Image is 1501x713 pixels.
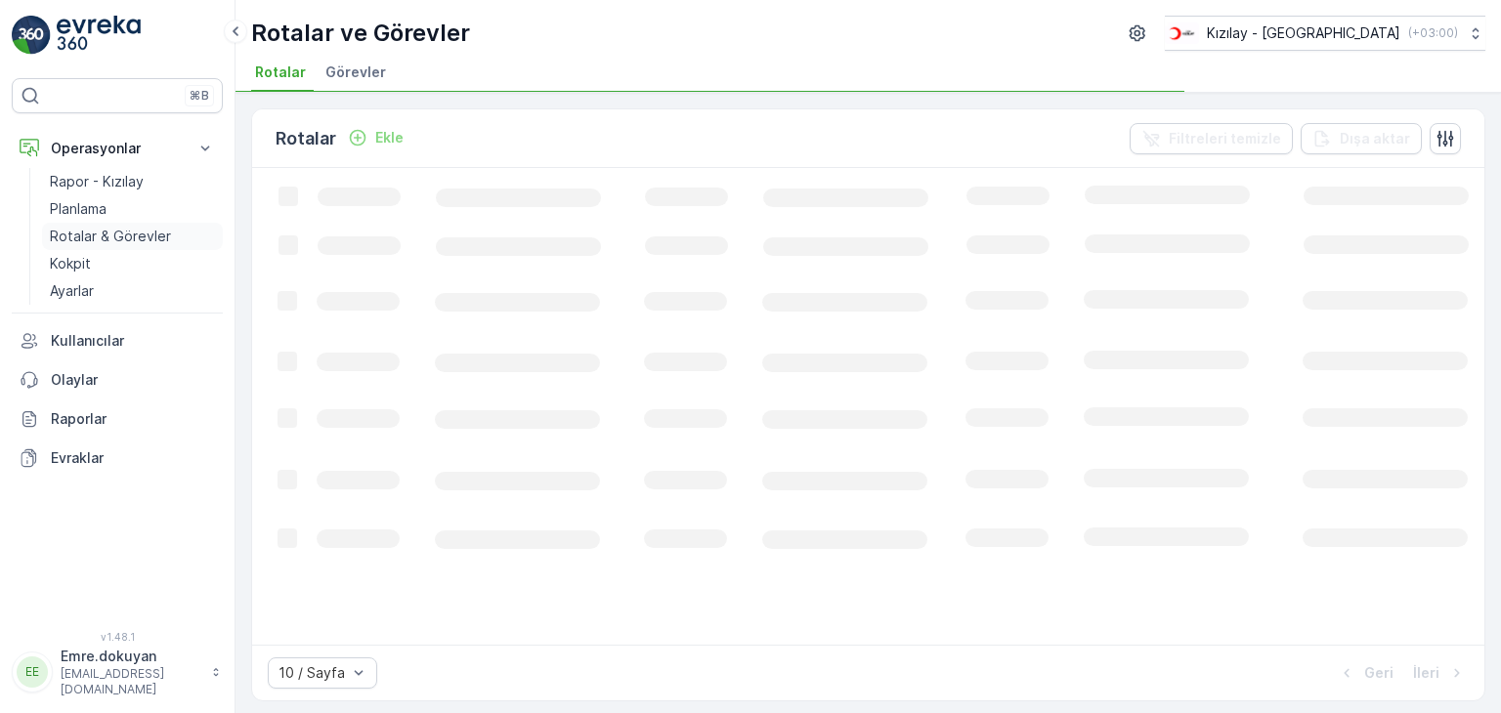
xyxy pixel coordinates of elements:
p: Evraklar [51,448,215,468]
img: logo [12,16,51,55]
button: Geri [1335,661,1395,685]
a: Olaylar [12,360,223,399]
button: Filtreleri temizle [1130,123,1293,154]
button: Dışa aktar [1301,123,1422,154]
p: Planlama [50,199,107,219]
a: Evraklar [12,439,223,478]
button: Operasyonlar [12,129,223,168]
span: Rotalar [255,63,306,82]
a: Rotalar & Görevler [42,223,223,250]
p: ⌘B [190,88,209,104]
p: Rotalar & Görevler [50,227,171,246]
a: Rapor - Kızılay [42,168,223,195]
p: ( +03:00 ) [1408,25,1458,41]
div: EE [17,656,48,688]
a: Kullanıcılar [12,321,223,360]
button: EEEmre.dokuyan[EMAIL_ADDRESS][DOMAIN_NAME] [12,647,223,697]
p: Kokpit [50,254,91,273]
p: Ayarlar [50,281,94,301]
button: Ekle [340,126,411,149]
p: Geri [1364,663,1394,683]
span: Görevler [325,63,386,82]
a: Planlama [42,195,223,223]
p: Filtreleri temizle [1169,129,1281,148]
p: Dışa aktar [1340,129,1410,148]
img: logo_light-DOdMpM7g.png [57,16,141,55]
a: Ayarlar [42,277,223,305]
p: Kızılay - [GEOGRAPHIC_DATA] [1207,23,1400,43]
p: [EMAIL_ADDRESS][DOMAIN_NAME] [61,666,201,697]
p: Olaylar [51,370,215,390]
p: Rotalar ve Görevler [251,18,470,49]
p: Operasyonlar [51,139,184,158]
a: Raporlar [12,399,223,439]
p: Rapor - Kızılay [50,172,144,191]
p: Emre.dokuyan [61,647,201,666]
p: Kullanıcılar [51,331,215,351]
button: Kızılay - [GEOGRAPHIC_DATA](+03:00) [1165,16,1485,51]
a: Kokpit [42,250,223,277]
p: İleri [1413,663,1439,683]
p: Raporlar [51,409,215,429]
img: k%C4%B1z%C4%B1lay_D5CCths_t1JZB0k.png [1165,22,1199,44]
button: İleri [1411,661,1469,685]
span: v 1.48.1 [12,631,223,643]
p: Ekle [375,128,404,147]
p: Rotalar [276,125,336,152]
